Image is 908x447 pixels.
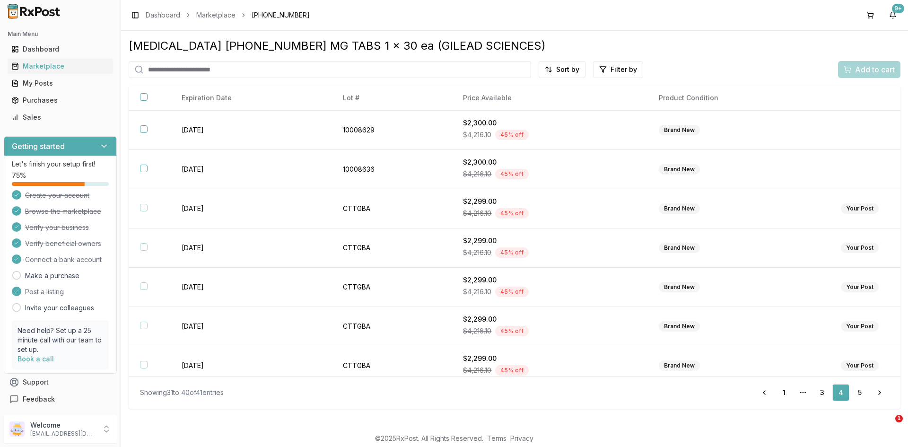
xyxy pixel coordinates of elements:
span: $4,216.10 [463,130,491,140]
span: $4,216.10 [463,326,491,336]
button: Dashboard [4,42,117,57]
td: CTTGBA [332,189,452,228]
span: $4,216.10 [463,248,491,257]
a: Purchases [8,92,113,109]
div: Your Post [841,203,879,214]
span: Verify your business [25,223,89,232]
div: $2,299.00 [463,354,636,363]
td: [DATE] [170,189,332,228]
div: [MEDICAL_DATA] [PHONE_NUMBER] MG TABS 1 x 30 ea (GILEAD SCIENCES) [129,38,900,53]
span: $4,216.10 [463,287,491,297]
div: Marketplace [11,61,109,71]
a: Go to previous page [755,384,774,401]
div: Brand New [659,243,700,253]
span: Post a listing [25,287,64,297]
div: $2,299.00 [463,236,636,245]
a: Privacy [510,434,533,442]
button: Purchases [4,93,117,108]
div: Brand New [659,125,700,135]
div: Brand New [659,360,700,371]
p: Need help? Set up a 25 minute call with our team to set up. [17,326,103,354]
a: Terms [487,434,506,442]
div: Your Post [841,243,879,253]
div: Brand New [659,321,700,332]
div: 45 % off [495,208,529,219]
button: My Posts [4,76,117,91]
td: [DATE] [170,111,332,150]
div: $2,299.00 [463,197,636,206]
a: Dashboard [146,10,180,20]
div: Brand New [659,203,700,214]
p: Let's finish your setup first! [12,159,109,169]
span: Browse the marketplace [25,207,101,216]
span: [PHONE_NUMBER] [252,10,310,20]
th: Price Available [452,86,647,111]
div: 45 % off [495,169,529,179]
td: CTTGBA [332,346,452,386]
td: [DATE] [170,150,332,189]
div: 45 % off [495,130,529,140]
span: $4,216.10 [463,169,491,179]
a: 1 [776,384,793,401]
div: Your Post [841,360,879,371]
button: Marketplace [4,59,117,74]
td: [DATE] [170,228,332,268]
span: Filter by [611,65,637,74]
a: My Posts [8,75,113,92]
button: 9+ [885,8,900,23]
td: [DATE] [170,307,332,346]
a: Marketplace [8,58,113,75]
div: Brand New [659,164,700,175]
div: 45 % off [495,365,529,376]
div: 45 % off [495,287,529,297]
h3: Getting started [12,140,65,152]
div: 45 % off [495,247,529,258]
div: Purchases [11,96,109,105]
span: Feedback [23,394,55,404]
a: Book a call [17,355,54,363]
img: User avatar [9,421,25,437]
span: Create your account [25,191,89,200]
span: 75 % [12,171,26,180]
a: Marketplace [196,10,236,20]
button: Sales [4,110,117,125]
div: Showing 31 to 40 of 41 entries [140,388,224,397]
div: Sales [11,113,109,122]
button: Support [4,374,117,391]
div: Dashboard [11,44,109,54]
div: $2,299.00 [463,315,636,324]
span: $4,216.10 [463,209,491,218]
div: $2,300.00 [463,158,636,167]
td: CTTGBA [332,268,452,307]
th: Lot # [332,86,452,111]
div: Your Post [841,321,879,332]
a: 3 [813,384,830,401]
iframe: Intercom live chat [876,415,899,438]
th: Expiration Date [170,86,332,111]
nav: pagination [755,384,889,401]
p: [EMAIL_ADDRESS][DOMAIN_NAME] [30,430,96,438]
nav: breadcrumb [146,10,310,20]
th: Product Condition [647,86,829,111]
p: Welcome [30,421,96,430]
td: [DATE] [170,268,332,307]
span: Sort by [556,65,579,74]
span: 1 [895,415,903,422]
span: Connect a bank account [25,255,102,264]
div: $2,299.00 [463,275,636,285]
a: Make a purchase [25,271,79,280]
button: Sort by [539,61,585,78]
button: Feedback [4,391,117,408]
a: Sales [8,109,113,126]
span: Verify beneficial owners [25,239,101,248]
a: 4 [832,384,849,401]
td: [DATE] [170,346,332,386]
td: 10008636 [332,150,452,189]
td: CTTGBA [332,307,452,346]
h2: Main Menu [8,30,113,38]
button: Filter by [593,61,643,78]
img: RxPost Logo [4,4,64,19]
a: Go to next page [870,384,889,401]
a: 5 [851,384,868,401]
td: 10008629 [332,111,452,150]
